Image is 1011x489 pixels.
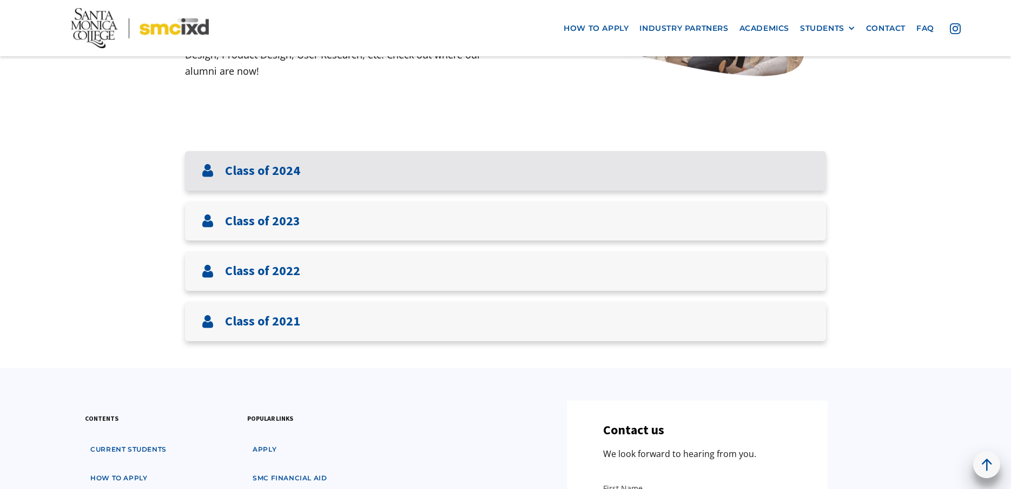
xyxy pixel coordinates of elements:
img: icon - instagram [950,23,961,34]
a: contact [861,18,911,38]
a: how to apply [558,18,634,38]
div: STUDENTS [800,23,855,32]
a: SMC financial aid [247,468,332,488]
h3: Class of 2021 [225,314,300,329]
a: how to apply [85,468,153,488]
h3: popular links [247,413,293,423]
img: User icon [201,265,214,278]
h3: Class of 2024 [225,163,300,179]
img: User icon [201,164,214,177]
img: User icon [201,315,214,328]
div: STUDENTS [800,23,844,32]
a: Current students [85,440,172,460]
a: industry partners [634,18,734,38]
img: Santa Monica College - SMC IxD logo [71,8,209,48]
h3: Class of 2022 [225,263,300,279]
a: apply [247,440,282,460]
img: User icon [201,214,214,227]
a: faq [911,18,940,38]
h3: Class of 2023 [225,213,300,229]
h3: Contact us [603,422,664,438]
a: back to top [973,451,1000,478]
a: Academics [734,18,795,38]
h3: contents [85,413,118,423]
p: We look forward to hearing from you. [603,447,756,461]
